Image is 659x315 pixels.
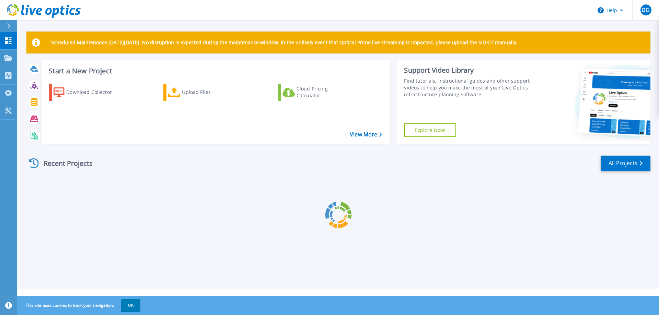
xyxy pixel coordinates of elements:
[19,299,140,312] span: This site uses cookies to track your navigation.
[350,131,382,138] a: View More
[182,85,237,99] div: Upload Files
[278,84,354,101] a: Cloud Pricing Calculator
[163,84,240,101] a: Upload Files
[51,40,518,45] p: Scheduled Maintenance [DATE][DATE]: No disruption is expected during the maintenance window. In t...
[297,85,351,99] div: Cloud Pricing Calculator
[66,85,121,99] div: Download Collector
[49,67,382,75] h3: Start a New Project
[601,156,650,171] a: All Projects
[49,84,125,101] a: Download Collector
[404,123,456,137] a: Explore Now!
[641,7,650,13] span: DG
[121,299,140,312] button: OK
[404,66,533,75] div: Support Video Library
[26,155,102,172] div: Recent Projects
[404,77,533,98] div: Find tutorials, instructional guides and other support videos to help you make the most of your L...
